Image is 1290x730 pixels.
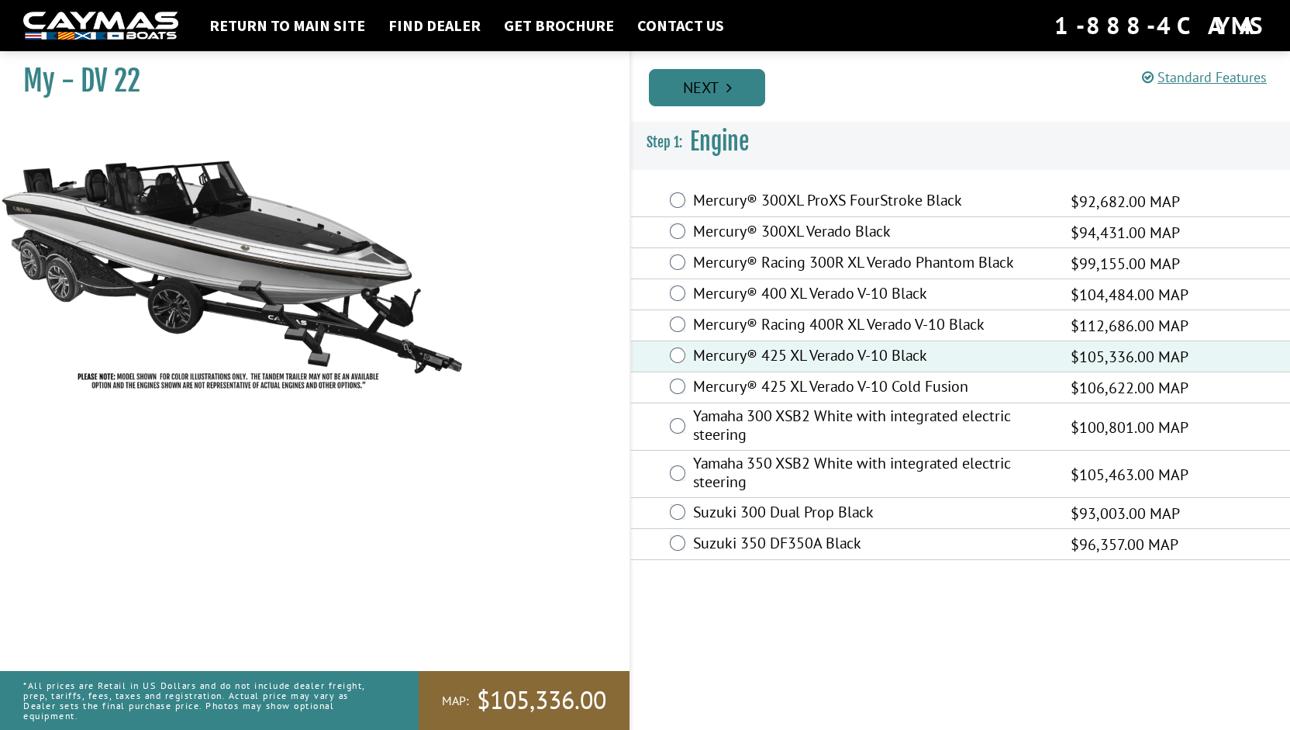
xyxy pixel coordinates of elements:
[1071,283,1188,306] span: $104,484.00 MAP
[1071,221,1180,244] span: $94,431.00 MAP
[1071,502,1180,525] span: $93,003.00 MAP
[1071,345,1188,368] span: $105,336.00 MAP
[645,67,1290,106] ul: Pagination
[1071,463,1188,486] span: $105,463.00 MAP
[693,503,1051,525] label: Suzuki 300 Dual Prop Black
[442,693,469,709] span: MAP:
[1071,533,1178,556] span: $96,357.00 MAP
[1071,376,1188,400] span: $106,622.00 MAP
[649,69,765,106] a: Next
[693,222,1051,244] label: Mercury® 300XL Verado Black
[629,16,732,36] a: Contact Us
[23,12,178,40] img: white-logo-c9c8dbefe5ff5ceceb0f0178aa75bf4bb51f6bca0971e226c86eb53dfe498488.png
[693,191,1051,213] label: Mercury® 300XL ProXS FourStroke Black
[693,377,1051,400] label: Mercury® 425 XL Verado V-10 Cold Fusion
[419,671,629,730] a: MAP:$105,336.00
[1071,190,1180,213] span: $92,682.00 MAP
[693,454,1051,495] label: Yamaha 350 XSB2 White with integrated electric steering
[631,113,1290,171] h3: Engine
[1071,314,1188,337] span: $112,686.00 MAP
[381,16,488,36] a: Find Dealer
[1054,9,1267,43] div: 1-888-4CAYMAS
[1071,416,1188,439] span: $100,801.00 MAP
[693,253,1051,275] label: Mercury® Racing 300R XL Verado Phantom Black
[23,673,384,729] p: *All prices are Retail in US Dollars and do not include dealer freight, prep, tariffs, fees, taxe...
[693,315,1051,337] label: Mercury® Racing 400R XL Verado V-10 Black
[693,284,1051,306] label: Mercury® 400 XL Verado V-10 Black
[496,16,622,36] a: Get Brochure
[202,16,373,36] a: Return to main site
[693,346,1051,368] label: Mercury® 425 XL Verado V-10 Black
[693,534,1051,556] label: Suzuki 350 DF350A Black
[693,407,1051,448] label: Yamaha 300 XSB2 White with integrated electric steering
[477,684,606,717] span: $105,336.00
[1142,68,1267,86] a: Standard Features
[23,64,591,99] h1: My - DV 22
[1071,252,1180,275] span: $99,155.00 MAP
